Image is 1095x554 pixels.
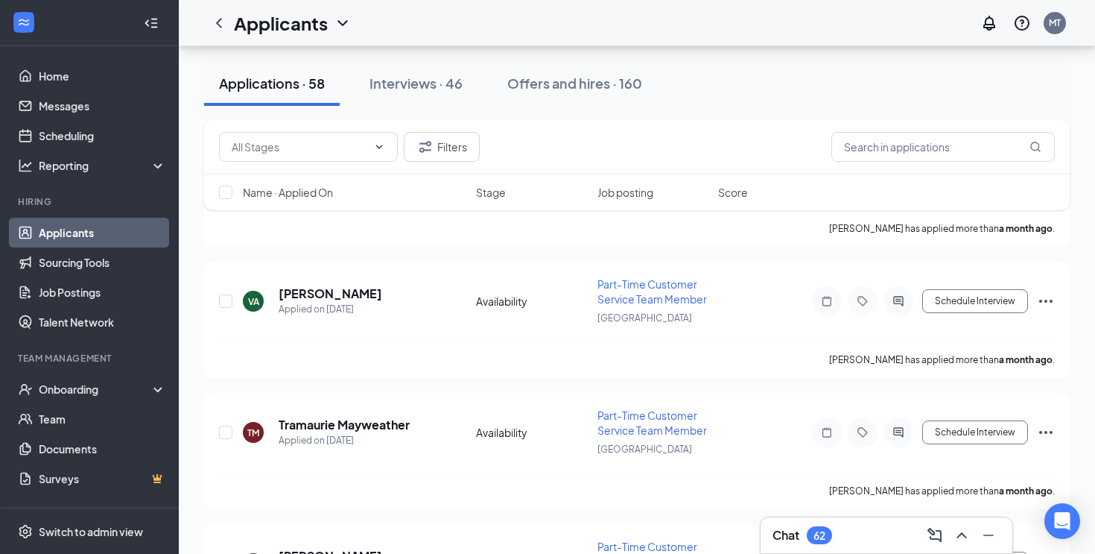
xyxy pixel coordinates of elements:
[39,248,166,277] a: Sourcing Tools
[39,382,153,397] div: Onboarding
[334,14,352,32] svg: ChevronDown
[476,294,588,309] div: Availability
[1037,292,1055,310] svg: Ellipses
[232,139,367,155] input: All Stages
[980,14,998,32] svg: Notifications
[416,138,434,156] svg: Filter
[279,286,382,302] h5: [PERSON_NAME]
[234,10,328,36] h1: Applicants
[210,14,228,32] svg: ChevronLeft
[39,404,166,434] a: Team
[829,353,1055,366] p: [PERSON_NAME] has applied more than .
[813,529,825,542] div: 62
[953,526,971,544] svg: ChevronUp
[279,433,410,448] div: Applied on [DATE]
[597,444,692,455] span: [GEOGRAPHIC_DATA]
[219,74,325,92] div: Applications · 58
[18,352,163,365] div: Team Management
[950,523,974,547] button: ChevronUp
[18,382,33,397] svg: UserCheck
[922,289,1028,313] button: Schedule Interview
[39,91,166,121] a: Messages
[243,185,333,200] span: Name · Applied On
[829,485,1055,497] p: [PERSON_NAME] has applied more than .
[1044,503,1080,539] div: Open Intercom Messenger
[18,195,163,208] div: Hiring
[854,295,872,307] svg: Tag
[829,222,1055,235] p: [PERSON_NAME] has applied more than .
[476,425,588,440] div: Availability
[999,354,1053,365] b: a month ago
[999,223,1053,234] b: a month ago
[248,295,259,308] div: VA
[18,158,33,173] svg: Analysis
[39,158,167,173] div: Reporting
[39,524,143,539] div: Switch to admin view
[854,426,872,438] svg: Tag
[889,426,907,438] svg: ActiveChat
[1013,14,1031,32] svg: QuestionInfo
[889,295,907,307] svg: ActiveChat
[818,426,836,438] svg: Note
[999,485,1053,497] b: a month ago
[279,417,410,433] h5: Tramaurie Mayweather
[980,526,997,544] svg: Minimize
[718,185,748,200] span: Score
[39,61,166,91] a: Home
[923,523,947,547] button: ComposeMessage
[39,277,166,307] a: Job Postings
[39,434,166,464] a: Documents
[16,15,31,30] svg: WorkstreamLogo
[597,409,707,437] span: Part-Time Customer Service Team Member
[39,121,166,151] a: Scheduling
[373,141,385,153] svg: ChevronDown
[144,16,159,31] svg: Collapse
[18,524,33,539] svg: Settings
[507,74,642,92] div: Offers and hires · 160
[247,426,259,439] div: TM
[977,523,1000,547] button: Minimize
[818,295,836,307] svg: Note
[1029,141,1041,153] svg: MagnifyingGlass
[831,132,1055,162] input: Search in applications
[1049,16,1061,29] div: MT
[597,185,653,200] span: Job posting
[39,464,166,494] a: SurveysCrown
[597,277,707,306] span: Part-Time Customer Service Team Member
[404,132,480,162] button: Filter Filters
[772,527,799,544] h3: Chat
[39,307,166,337] a: Talent Network
[926,526,944,544] svg: ComposeMessage
[1037,424,1055,441] svg: Ellipses
[476,185,506,200] span: Stage
[39,218,166,248] a: Applicants
[597,312,692,324] span: [GEOGRAPHIC_DATA]
[279,302,382,317] div: Applied on [DATE]
[369,74,463,92] div: Interviews · 46
[922,421,1028,444] button: Schedule Interview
